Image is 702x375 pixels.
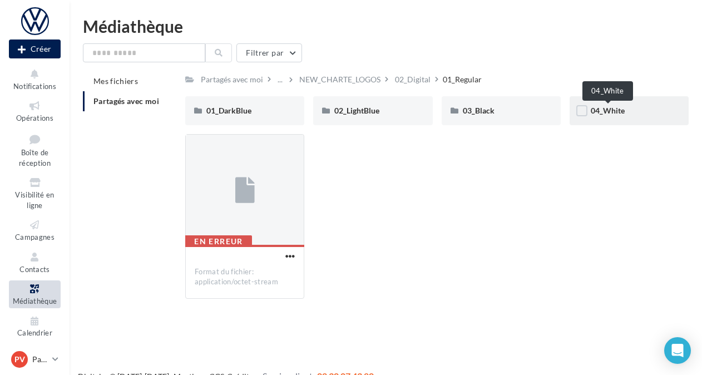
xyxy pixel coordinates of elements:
p: Partenaire VW [32,354,48,365]
a: Visibilité en ligne [9,174,61,212]
div: Médiathèque [83,18,689,34]
span: 04_White [591,106,625,115]
span: Partagés avec moi [93,96,159,106]
button: Créer [9,40,61,58]
span: Opérations [16,114,53,122]
a: Boîte de réception [9,130,61,170]
span: 03_Black [463,106,495,115]
span: Notifications [13,82,56,91]
button: Notifications [9,66,61,93]
span: Mes fichiers [93,76,138,86]
a: Calendrier [9,313,61,340]
a: Campagnes [9,216,61,244]
div: En erreur [185,235,252,248]
a: PV Partenaire VW [9,349,61,370]
a: Contacts [9,249,61,276]
span: Visibilité en ligne [15,190,54,210]
div: Nouvelle campagne [9,40,61,58]
div: 01_Regular [443,74,482,85]
span: PV [14,354,25,365]
span: Boîte de réception [19,148,51,167]
span: Campagnes [15,233,55,241]
div: 02_Digital [395,74,431,85]
div: Format du fichier: application/octet-stream [195,267,295,287]
div: NEW_CHARTE_LOGOS [299,74,380,85]
div: Open Intercom Messenger [664,337,691,364]
a: Opérations [9,97,61,125]
div: ... [275,72,285,87]
div: 04_White [582,81,633,101]
button: Filtrer par [236,43,302,62]
span: Contacts [19,265,50,274]
span: 02_LightBlue [334,106,379,115]
div: Partagés avec moi [201,74,263,85]
span: Médiathèque [13,297,57,305]
a: Médiathèque [9,280,61,308]
span: Calendrier [17,329,52,338]
span: 01_DarkBlue [206,106,251,115]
